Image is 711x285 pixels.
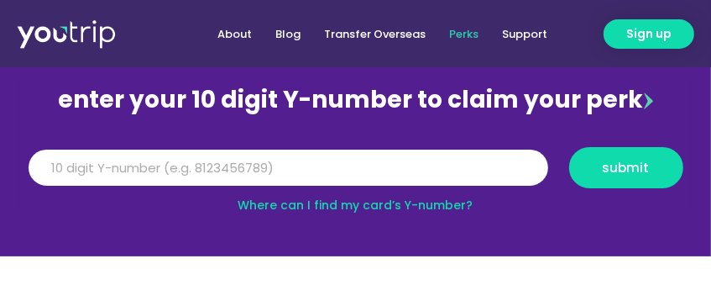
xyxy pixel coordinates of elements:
span: submit [603,161,650,174]
form: Y Number [29,147,683,201]
a: Blog [264,18,312,50]
button: submit [569,147,683,188]
div: enter your 10 digit Y-number to claim your perk [20,78,692,122]
nav: Menu [152,18,558,50]
a: Support [490,18,559,50]
a: Transfer Overseas [312,18,437,50]
a: Where can I find my card’s Y-number? [238,197,473,214]
span: Sign up [626,25,672,43]
a: Sign up [604,19,694,49]
a: Perks [437,18,490,50]
input: 10 digit Y-number (e.g. 8123456789) [29,150,548,187]
a: About [206,18,264,50]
